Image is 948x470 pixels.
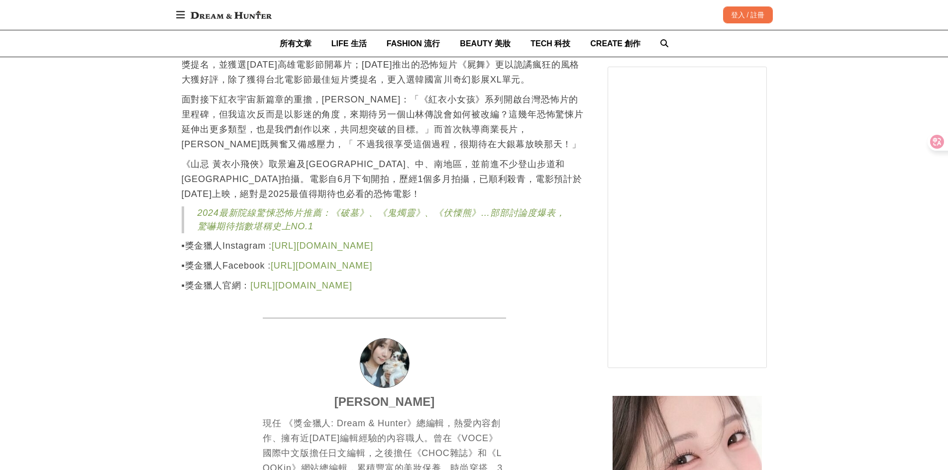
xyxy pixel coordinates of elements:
div: 登入 / 註冊 [723,6,773,23]
p: 《[PERSON_NAME] 黃衣小飛俠》由新銳導演[PERSON_NAME]，本片是他首部電影長片。曾赴美國洛杉磯攻讀電影藝術碩士學位的他，首次執導的科幻驚悚電視電影《訪客》便榮獲金鐘四項大獎... [182,27,588,87]
img: Avatar [360,339,409,387]
a: BEAUTY 美妝 [460,30,511,57]
a: TECH 科技 [530,30,570,57]
a: [URL][DOMAIN_NAME] [271,261,372,271]
span: 所有文章 [280,39,312,48]
span: BEAUTY 美妝 [460,39,511,48]
img: Dream & Hunter [186,6,277,24]
span: CREATE 創作 [590,39,640,48]
a: FASHION 流行 [387,30,440,57]
a: CREATE 創作 [590,30,640,57]
a: 所有文章 [280,30,312,57]
p: ▪獎金獵人Facebook : [182,258,588,273]
span: TECH 科技 [530,39,570,48]
a: [URL][DOMAIN_NAME] [250,281,352,290]
p: ▪獎金獵人Instagram : [182,238,588,253]
p: 面對接下紅衣宇宙新篇章的重擔，[PERSON_NAME]：「《紅衣小女孩》系列開啟台灣恐怖片的里程碑，但我這次反而是以影迷的角度，來期待另一個山林傳說會如何被改編？這幾年恐怖驚悚片延伸出更多類型... [182,92,588,152]
a: [URL][DOMAIN_NAME] [272,241,373,251]
p: 《山忌 黃衣小飛俠》取景遍及[GEOGRAPHIC_DATA]、中、南地區，並前進不少登山步道和[GEOGRAPHIC_DATA]拍攝。電影自6月下旬開拍，歷經1個多月拍攝，已順利殺青，電影預計... [182,157,588,201]
span: FASHION 流行 [387,39,440,48]
a: [PERSON_NAME] [334,393,434,411]
a: 2024最新院線驚悚恐怖片推薦：《破墓》、《鬼燭靈》、《伏慄熊》…部部討論度爆表，驚嚇期待指數堪稱史上NO.1 [198,208,565,231]
p: ▪獎金獵人官網： [182,278,588,293]
a: Avatar [360,338,410,388]
span: LIFE 生活 [331,39,367,48]
a: LIFE 生活 [331,30,367,57]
